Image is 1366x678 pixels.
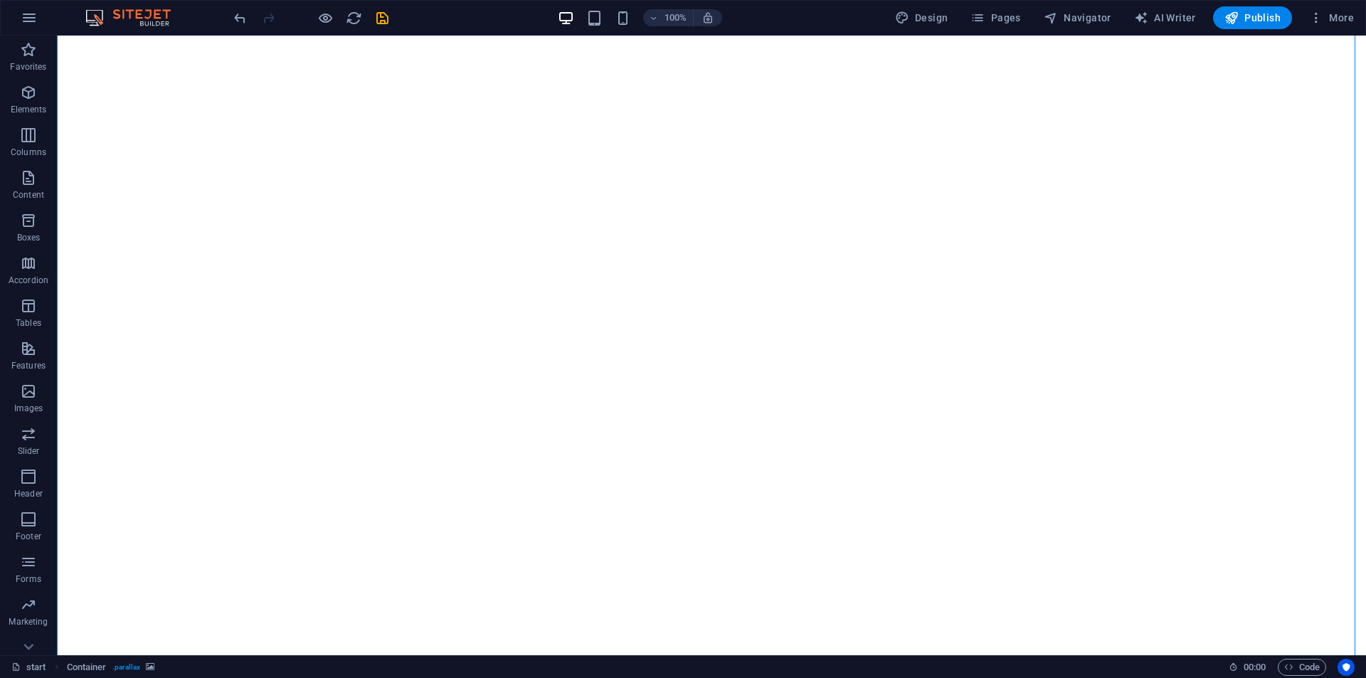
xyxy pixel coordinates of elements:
button: Usercentrics [1338,659,1355,676]
i: Save (Ctrl+S) [374,10,391,26]
span: More [1309,11,1354,25]
p: Forms [16,573,41,585]
span: Navigator [1044,11,1111,25]
nav: breadcrumb [67,659,155,676]
a: Click to cancel selection. Double-click to open Pages [11,659,46,676]
span: 00 00 [1244,659,1266,676]
p: Marketing [9,616,48,627]
button: save [374,9,391,26]
span: AI Writer [1134,11,1196,25]
p: Features [11,360,46,371]
p: Boxes [17,232,41,243]
p: Elements [11,104,47,115]
button: undo [231,9,248,26]
button: More [1303,6,1360,29]
span: Pages [970,11,1020,25]
h6: Session time [1229,659,1266,676]
h6: 100% [665,9,687,26]
button: Publish [1213,6,1292,29]
p: Columns [11,147,46,158]
span: Design [895,11,948,25]
div: Design (Ctrl+Alt+Y) [889,6,954,29]
p: Favorites [10,61,46,73]
span: Publish [1224,11,1281,25]
span: : [1254,662,1256,672]
button: Click here to leave preview mode and continue editing [317,9,334,26]
p: Tables [16,317,41,329]
p: Content [13,189,44,201]
button: Design [889,6,954,29]
span: Code [1284,659,1320,676]
p: Footer [16,531,41,542]
button: Code [1278,659,1326,676]
i: Undo: Edit headline (Ctrl+Z) [232,10,248,26]
p: Images [14,403,43,414]
i: Reload page [346,10,362,26]
span: Click to select. Double-click to edit [67,659,107,676]
span: . parallax [112,659,141,676]
button: Pages [965,6,1026,29]
button: AI Writer [1128,6,1202,29]
button: 100% [643,9,694,26]
button: reload [345,9,362,26]
button: Navigator [1038,6,1117,29]
p: Header [14,488,43,499]
img: Editor Logo [82,9,189,26]
p: Slider [18,445,40,457]
i: This element contains a background [146,663,154,671]
p: Accordion [9,275,48,286]
i: On resize automatically adjust zoom level to fit chosen device. [701,11,714,24]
